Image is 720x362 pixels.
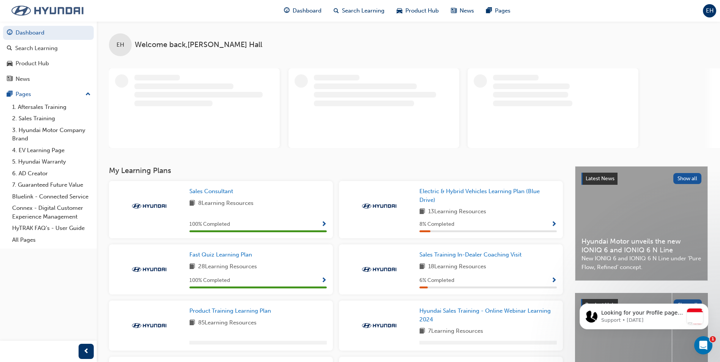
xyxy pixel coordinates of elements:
[53,56,129,62] span: from HyTRAK Hyundai Training
[189,276,230,285] span: 100 % Completed
[9,101,94,113] a: 1. Aftersales Training
[7,76,13,83] span: news-icon
[16,53,28,65] img: Profile image for Support
[109,166,563,175] h3: My Learning Plans
[321,220,327,229] button: Show Progress
[568,288,720,342] iframe: Intercom notifications message
[189,188,233,195] span: Sales Consultant
[293,6,321,15] span: Dashboard
[428,207,486,217] span: 13 Learning Resources
[694,336,712,354] iframe: Intercom live chat
[428,262,486,272] span: 18 Learning Resources
[419,276,454,285] span: 6 % Completed
[5,3,19,17] button: go back
[334,6,339,16] span: search-icon
[37,4,61,9] h1: Support
[9,124,94,145] a: 3. Hyundai Motor Company Brand
[135,41,262,49] span: Welcome back , [PERSON_NAME] Hall
[189,307,271,314] span: Product Training Learning Plan
[3,24,94,87] button: DashboardSearch LearningProduct HubNews
[7,91,13,98] span: pages-icon
[342,6,384,15] span: Search Learning
[551,221,557,228] span: Show Progress
[419,307,551,323] span: Hyundai Sales Training - Online Webinar Learning 2024
[586,175,614,182] span: Latest News
[9,222,94,234] a: HyTRAK FAQ's - User Guide
[3,26,94,40] a: Dashboard
[575,166,708,281] a: Latest NewsShow allHyundai Motor unveils the new IONIQ 6 and IONIQ 6 N LineNew IONIQ 6 and IONIQ ...
[9,234,94,246] a: All Pages
[133,3,147,17] div: Close
[9,179,94,191] a: 7. Guaranteed Future Value
[328,3,391,19] a: search-iconSearch Learning
[419,188,540,203] span: Electric & Hybrid Vehicles Learning Plan (Blue Drive)
[189,199,195,208] span: book-icon
[551,277,557,284] span: Show Progress
[397,6,402,16] span: car-icon
[419,327,425,336] span: book-icon
[3,57,94,71] a: Product Hub
[581,173,701,185] a: Latest NewsShow all
[3,87,94,101] button: Pages
[391,3,445,19] a: car-iconProduct Hub
[16,75,30,83] div: News
[706,6,714,15] span: EH
[6,44,146,122] div: Support says…
[419,187,557,204] a: Electric & Hybrid Vehicles Learning Plan (Blue Drive)
[84,347,89,356] span: prev-icon
[419,307,557,324] a: Hyundai Sales Training - Online Webinar Learning 2024
[198,318,257,328] span: 85 Learning Resources
[3,72,94,86] a: News
[703,4,716,17] button: EH
[189,220,230,229] span: 100 % Completed
[16,83,136,105] div: Missed out on the INSTER Master Livestream? We've got you covered - the full session is now avail...
[198,262,257,272] span: 28 Learning Resources
[710,336,716,342] span: 1
[9,113,94,124] a: 2. Sales Training
[189,250,255,259] a: Fast Quiz Learning Plan
[321,221,327,228] span: Show Progress
[358,322,400,329] img: Trak
[321,277,327,284] span: Show Progress
[16,71,136,79] div: Hi [PERSON_NAME],
[486,6,492,16] span: pages-icon
[189,262,195,272] span: book-icon
[128,202,170,210] img: Trak
[551,220,557,229] button: Show Progress
[198,199,254,208] span: 8 Learning Resources
[445,3,480,19] a: news-iconNews
[4,3,91,19] img: Trak
[405,6,439,15] span: Product Hub
[358,266,400,273] img: Trak
[7,60,13,67] span: car-icon
[419,250,525,259] a: Sales Training In-Dealer Coaching Visit
[419,220,454,229] span: 8 % Completed
[9,202,94,222] a: Connex - Digital Customer Experience Management
[16,59,49,68] div: Product Hub
[189,187,236,196] a: Sales Consultant
[119,3,133,17] button: Home
[128,266,170,273] img: Trak
[9,168,94,179] a: 6. AD Creator
[451,6,457,16] span: news-icon
[189,307,274,315] a: Product Training Learning Plan
[673,173,702,184] button: Show all
[128,322,170,329] img: Trak
[581,237,701,254] span: Hyundai Motor unveils the new IONIQ 6 and IONIQ 6 N Line
[3,41,94,55] a: Search Learning
[284,6,290,16] span: guage-icon
[9,145,94,156] a: 4. EV Learning Page
[85,90,91,99] span: up-icon
[278,3,328,19] a: guage-iconDashboard
[419,207,425,217] span: book-icon
[117,41,124,49] span: EH
[480,3,517,19] a: pages-iconPages
[460,6,474,15] span: News
[9,156,94,168] a: 5. Hyundai Warranty
[419,251,521,258] span: Sales Training In-Dealer Coaching Visit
